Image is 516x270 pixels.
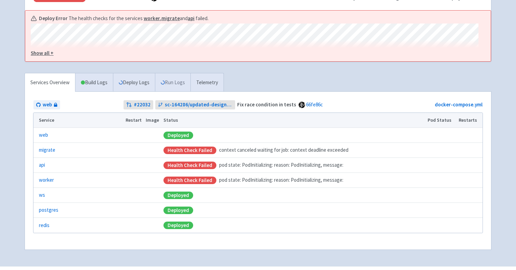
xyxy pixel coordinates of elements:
[39,191,45,199] a: ws
[163,146,423,154] div: context canceled waiting for job: context deadline exceeded
[113,73,155,92] a: Deploy Logs
[75,73,113,92] a: Build Logs
[306,101,323,108] a: 66fe86c
[144,113,161,128] th: Image
[163,177,216,184] div: Health check failed
[123,113,144,128] th: Restart
[163,161,423,169] div: pod state: PodInitializing: reason: PodInitializing, message:
[39,146,55,154] a: migrate
[161,15,180,21] a: migrate
[33,113,123,128] th: Service
[39,206,58,214] a: postgres
[163,207,193,214] div: Deployed
[31,49,478,57] button: Show all +
[163,222,193,229] div: Deployed
[39,131,48,139] a: web
[190,73,224,92] a: Telemetry
[31,50,54,56] u: Show all +
[134,101,150,109] strong: # 22032
[163,162,216,169] div: Health check failed
[155,100,235,109] a: sc-164286/updated-design-for-appointment-requests
[39,15,68,22] b: Deploy Error
[124,100,153,109] a: #22032
[163,192,193,199] div: Deployed
[188,15,195,21] a: api
[457,113,483,128] th: Restarts
[426,113,457,128] th: Pod Status
[144,15,160,21] a: worker
[155,73,190,92] a: Run Logs
[163,147,216,154] div: Health check failed
[161,113,426,128] th: Status
[39,161,45,169] a: api
[43,101,52,109] span: web
[237,101,296,108] strong: Fix race condition in tests
[33,100,60,109] a: web
[25,73,75,92] a: Services Overview
[165,101,233,109] span: sc-164286/updated-design-for-appointment-requests
[69,15,210,22] span: The health checks for the services , and failed.
[39,176,54,184] a: worker
[39,222,49,229] a: redis
[163,132,193,139] div: Deployed
[163,176,423,184] div: pod state: PodInitializing: reason: PodInitializing, message:
[435,101,483,108] a: docker-compose.yml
